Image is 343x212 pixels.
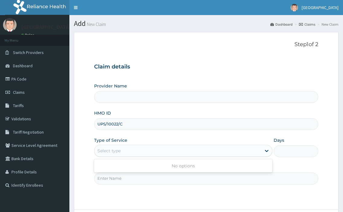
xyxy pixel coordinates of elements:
[270,22,293,27] a: Dashboard
[74,20,338,27] h1: Add
[13,129,44,135] span: Tariff Negotiation
[94,64,319,70] h3: Claim details
[3,18,17,32] img: User Image
[291,4,298,11] img: User Image
[94,110,111,116] label: HMO ID
[274,137,284,143] label: Days
[316,22,338,27] li: New Claim
[21,24,71,30] p: [GEOGRAPHIC_DATA]
[302,5,338,10] span: [GEOGRAPHIC_DATA]
[94,41,319,48] p: Step 1 of 2
[97,148,121,154] div: Select type
[86,22,106,27] small: New Claim
[94,137,127,143] label: Type of Service
[13,90,25,95] span: Claims
[94,83,127,89] label: Provider Name
[13,63,33,68] span: Dashboard
[21,33,36,37] a: Online
[299,22,315,27] a: Claims
[13,50,44,55] span: Switch Providers
[94,172,319,184] input: Enter Name
[13,103,24,108] span: Tariffs
[94,160,273,171] div: No options
[94,118,319,130] input: Enter HMO ID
